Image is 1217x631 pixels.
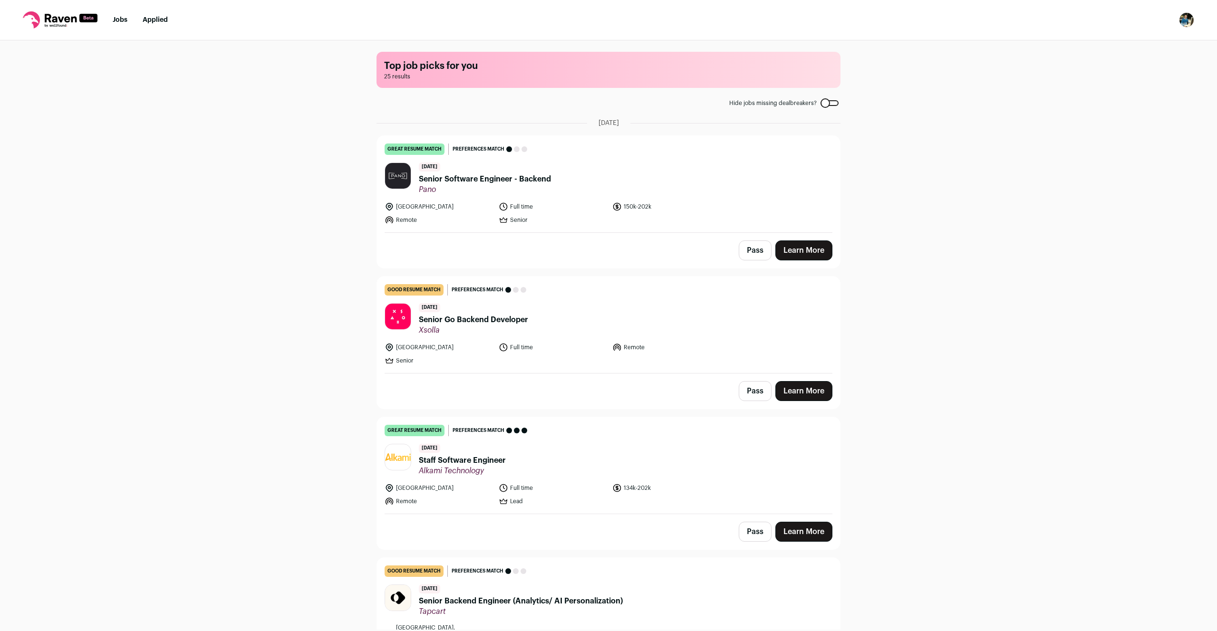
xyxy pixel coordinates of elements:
li: Remote [385,215,493,225]
span: Preferences match [453,144,504,154]
button: Open dropdown [1179,12,1194,28]
span: [DATE] [419,303,440,312]
li: [GEOGRAPHIC_DATA] [385,202,493,211]
li: Remote [385,497,493,506]
a: Jobs [113,17,127,23]
li: Senior [385,356,493,365]
div: good resume match [385,565,444,577]
span: Alkami Technology [419,466,506,476]
li: Senior [499,215,607,225]
button: Pass [739,240,772,260]
span: Staff Software Engineer [419,455,506,466]
span: Preferences match [452,566,503,576]
span: Hide jobs missing dealbreakers? [729,99,817,107]
li: [GEOGRAPHIC_DATA] [385,343,493,352]
img: b69b81024c48b812b6638a0f049f886c0302262f5f40d81171d472e53bb4175b.png [385,585,411,611]
a: great resume match Preferences match [DATE] Senior Software Engineer - Backend Pano [GEOGRAPHIC_D... [377,136,840,232]
div: great resume match [385,143,444,155]
a: Learn More [775,240,832,260]
span: Pano [419,185,551,194]
a: good resume match Preferences match [DATE] Senior Go Backend Developer Xsolla [GEOGRAPHIC_DATA] F... [377,277,840,373]
span: [DATE] [419,584,440,593]
span: Tapcart [419,607,623,616]
span: Preferences match [453,426,504,435]
a: Learn More [775,522,832,542]
a: great resume match Preferences match [DATE] Staff Software Engineer Alkami Technology [GEOGRAPHIC... [377,417,840,514]
span: Senior Go Backend Developer [419,314,528,325]
li: Full time [499,343,607,352]
span: 25 results [384,73,833,80]
button: Pass [739,381,772,401]
span: [DATE] [419,444,440,453]
span: Senior Software Engineer - Backend [419,173,551,185]
li: [GEOGRAPHIC_DATA] [385,483,493,493]
img: c8f12d2ae5e4bea18977cd045833388b80ff4d44ec365854a3e24d94081ce1e2.jpg [385,163,411,189]
span: Senior Backend Engineer (Analytics/ AI Personalization) [419,595,623,607]
span: [DATE] [419,163,440,172]
li: 150k-202k [612,202,721,211]
h1: Top job picks for you [384,59,833,73]
a: Applied [143,17,168,23]
li: Full time [499,202,607,211]
span: [DATE] [599,118,619,128]
li: 134k-202k [612,483,721,493]
img: 13009378-medium_jpg [1179,12,1194,28]
li: Lead [499,497,607,506]
img: c845aac2789c1b30fdc3eb4176dac537391df06ed23acd8e89f60a323ad6dbd0.png [385,453,411,461]
button: Pass [739,522,772,542]
img: 48d5e93b5cfaad6e8636111a00c107f07dee1a8af093c0099475cc5261ecdf19.jpg [385,304,411,329]
div: great resume match [385,425,444,436]
span: Preferences match [452,285,503,295]
span: Xsolla [419,325,528,335]
li: Remote [612,343,721,352]
div: good resume match [385,284,444,296]
li: Full time [499,483,607,493]
a: Learn More [775,381,832,401]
